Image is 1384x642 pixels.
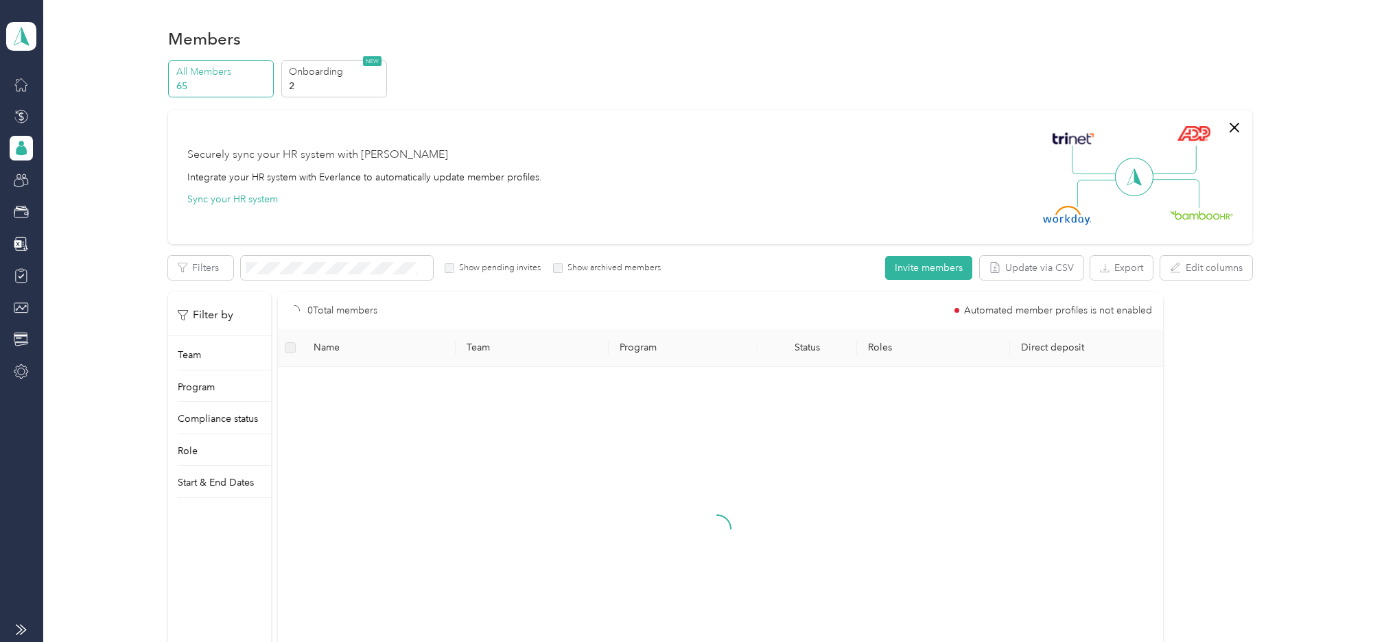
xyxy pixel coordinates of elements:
[168,32,241,46] h1: Members
[1049,129,1097,148] img: Trinet
[1077,179,1125,207] img: Line Left Down
[178,475,254,490] p: Start & End Dates
[980,256,1083,280] button: Update via CSV
[178,307,233,324] p: Filter by
[178,444,198,458] p: Role
[1149,145,1197,174] img: Line Right Up
[1307,565,1384,642] iframe: Everlance-gr Chat Button Frame
[758,329,857,367] th: Status
[178,380,215,394] p: Program
[454,262,541,274] label: Show pending invites
[1177,126,1210,141] img: ADP
[609,329,758,367] th: Program
[857,329,1010,367] th: Roles
[563,262,661,274] label: Show archived members
[178,348,201,362] p: Team
[187,192,278,206] button: Sync your HR system
[289,79,382,93] p: 2
[187,170,542,185] div: Integrate your HR system with Everlance to automatically update member profiles.
[303,329,456,367] th: Name
[885,256,972,280] button: Invite members
[307,303,377,318] p: 0 Total members
[187,147,448,163] div: Securely sync your HR system with [PERSON_NAME]
[176,79,270,93] p: 65
[1151,179,1199,209] img: Line Right Down
[176,64,270,79] p: All Members
[1043,206,1091,225] img: Workday
[1090,256,1153,280] button: Export
[363,56,382,66] span: NEW
[314,342,445,353] span: Name
[178,412,258,426] p: Compliance status
[1010,329,1163,367] th: Direct deposit
[456,329,609,367] th: Team
[964,306,1152,316] span: Automated member profiles is not enabled
[1072,145,1120,175] img: Line Left Up
[1170,210,1233,219] img: BambooHR
[1160,256,1252,280] button: Edit columns
[289,64,382,79] p: Onboarding
[168,256,233,280] button: Filters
